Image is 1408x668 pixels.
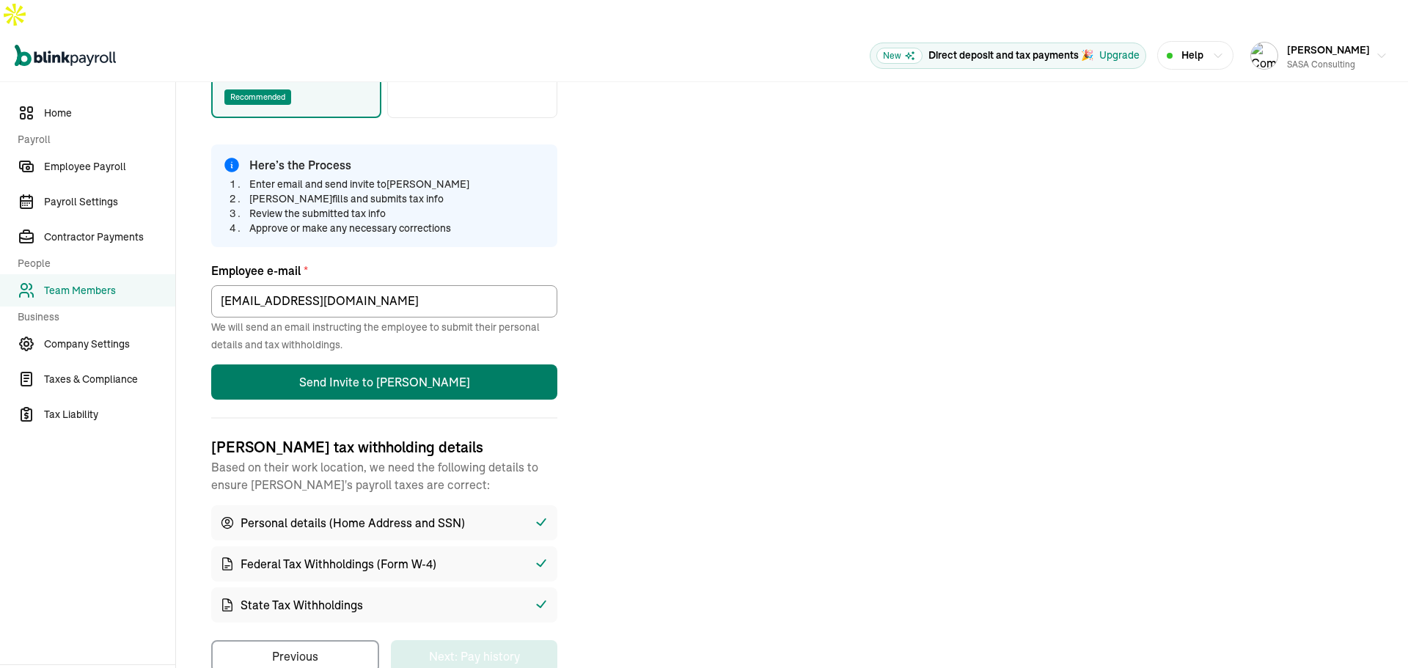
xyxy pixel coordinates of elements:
[44,407,175,422] span: Tax Liability
[876,48,923,64] span: New
[928,48,1093,63] p: Direct deposit and tax payments 🎉
[44,159,175,175] span: Employee Payroll
[1251,43,1277,69] img: Company logo
[1181,48,1203,63] span: Help
[18,309,166,325] span: Business
[44,372,175,387] span: Taxes & Compliance
[44,194,175,210] span: Payroll Settings
[224,89,291,105] span: Recommended
[272,647,318,665] div: Previous
[211,364,557,400] button: Send Invite to [PERSON_NAME]
[44,106,175,121] span: Home
[249,221,469,235] li: Approve or make any necessary corrections
[241,514,465,532] span: Personal details (Home Address and SSN)
[211,262,557,279] label: Employee e-mail
[241,555,436,573] span: Federal Tax Withholdings (Form W-4)
[1157,41,1233,70] button: Help
[1099,48,1140,63] button: Upgrade
[249,191,469,206] li: [PERSON_NAME] fills and submits tax info
[211,285,557,318] input: Employee e-mail
[18,256,166,271] span: People
[249,206,469,221] li: Review the submitted tax info
[249,156,351,174] span: Here’s the Process
[15,34,116,77] nav: Global
[44,337,175,352] span: Company Settings
[1244,37,1393,74] button: Company logo[PERSON_NAME]SASA Consulting
[211,320,540,351] span: We will send an email instructing the employee to submit their personal details and tax withholdi...
[211,458,557,493] p: Based on their work location, we need the following details to ensure [PERSON_NAME]'s payroll tax...
[249,177,469,191] li: Enter email and send invite to [PERSON_NAME]
[241,596,363,614] span: State Tax Withholdings
[18,132,166,147] span: Payroll
[44,283,175,298] span: Team Members
[211,436,557,458] p: [PERSON_NAME] tax withholding details
[1335,598,1408,668] iframe: Chat Widget
[44,230,175,245] span: Contractor Payments
[429,647,520,665] div: Next: Pay history
[1287,43,1370,56] span: [PERSON_NAME]
[1287,58,1370,71] div: SASA Consulting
